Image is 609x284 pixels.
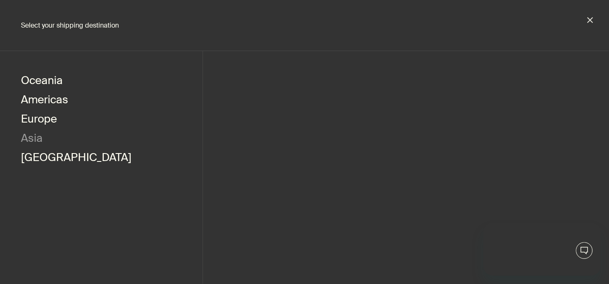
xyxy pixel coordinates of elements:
[21,130,43,149] button: Asia
[21,149,131,168] button: [GEOGRAPHIC_DATA]
[586,16,594,24] button: close
[21,91,68,110] button: Americas
[21,110,57,130] button: Europe
[483,223,601,276] iframe: Message from Aesop
[21,72,63,91] button: Oceania
[461,201,601,276] div: Aesop says "Our consultants are available now to offer personalised product advice.". Open messag...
